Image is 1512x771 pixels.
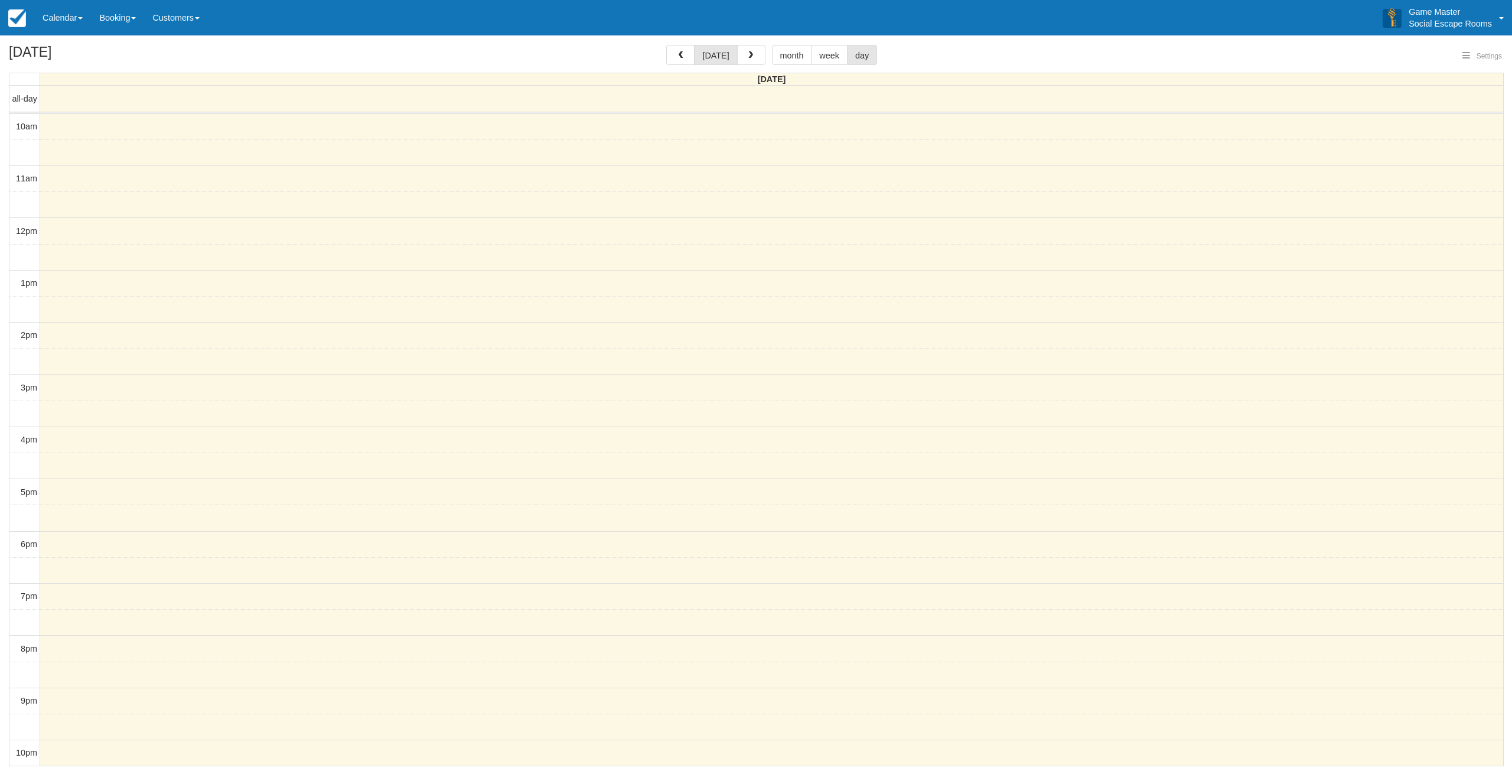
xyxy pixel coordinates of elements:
span: 3pm [21,383,37,392]
span: 4pm [21,435,37,444]
span: 5pm [21,487,37,497]
span: 1pm [21,278,37,288]
button: [DATE] [694,45,737,65]
span: 6pm [21,539,37,549]
button: month [772,45,812,65]
button: Settings [1455,48,1509,65]
button: week [811,45,848,65]
button: day [847,45,877,65]
span: 9pm [21,696,37,705]
span: 2pm [21,330,37,340]
h2: [DATE] [9,45,158,67]
span: 10am [16,122,37,131]
p: Social Escape Rooms [1409,18,1492,30]
span: [DATE] [758,74,786,84]
span: 12pm [16,226,37,236]
span: Settings [1477,52,1502,60]
span: 7pm [21,591,37,601]
span: 8pm [21,644,37,653]
p: Game Master [1409,6,1492,18]
span: all-day [12,94,37,103]
span: 11am [16,174,37,183]
span: 10pm [16,748,37,757]
img: A3 [1383,8,1402,27]
img: checkfront-main-nav-mini-logo.png [8,9,26,27]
